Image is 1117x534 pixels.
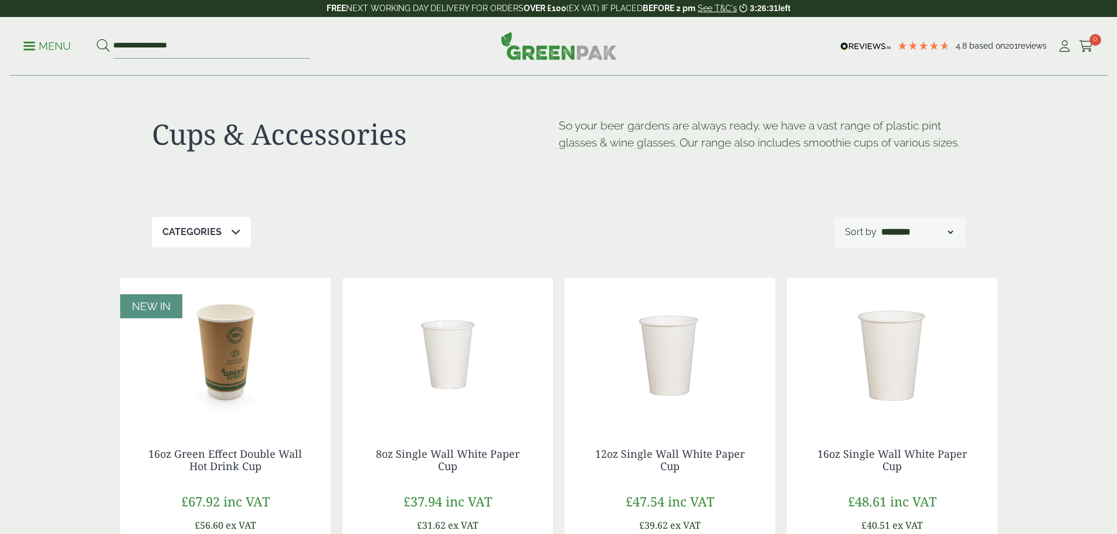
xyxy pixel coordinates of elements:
[376,447,520,474] a: 8oz Single Wall White Paper Cup
[448,519,478,532] span: ex VAT
[181,492,220,510] span: £67.92
[670,519,701,532] span: ex VAT
[668,492,714,510] span: inc VAT
[845,225,877,239] p: Sort by
[1089,34,1101,46] span: 0
[787,278,997,424] img: 16oz Single Wall White Paper Cup-0
[1079,38,1094,55] a: 0
[892,519,923,532] span: ex VAT
[226,519,256,532] span: ex VAT
[559,117,966,151] p: So your beer gardens are always ready, we have a vast range of plastic pint glasses & wine glasse...
[152,117,559,151] h1: Cups & Accessories
[120,278,331,424] img: 16oz Green Effect Double Wall Hot Drink cup
[446,492,492,510] span: inc VAT
[817,447,967,474] a: 16oz Single Wall White Paper Cup
[1079,40,1094,52] i: Cart
[890,492,936,510] span: inc VAT
[897,40,950,51] div: 4.79 Stars
[840,42,891,50] img: REVIEWS.io
[23,39,71,51] a: Menu
[969,41,1005,50] span: Based on
[223,492,270,510] span: inc VAT
[501,32,617,60] img: GreenPak Supplies
[879,225,955,239] select: Shop order
[639,519,668,532] span: £39.62
[148,447,302,474] a: 16oz Green Effect Double Wall Hot Drink Cup
[750,4,778,13] span: 3:26:31
[626,492,664,510] span: £47.54
[565,278,775,424] img: DSC_9763a
[848,492,887,510] span: £48.61
[643,4,695,13] strong: BEFORE 2 pm
[1005,41,1018,50] span: 201
[698,4,737,13] a: See T&C's
[342,278,553,424] img: 8oz Single Wall White Paper Cup-0
[1057,40,1072,52] i: My Account
[861,519,890,532] span: £40.51
[195,519,223,532] span: £56.60
[778,4,790,13] span: left
[956,41,969,50] span: 4.8
[524,4,566,13] strong: OVER £100
[403,492,442,510] span: £37.94
[23,39,71,53] p: Menu
[162,225,222,239] p: Categories
[417,519,446,532] span: £31.62
[595,447,745,474] a: 12oz Single Wall White Paper Cup
[1018,41,1047,50] span: reviews
[132,300,171,312] span: NEW IN
[327,4,346,13] strong: FREE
